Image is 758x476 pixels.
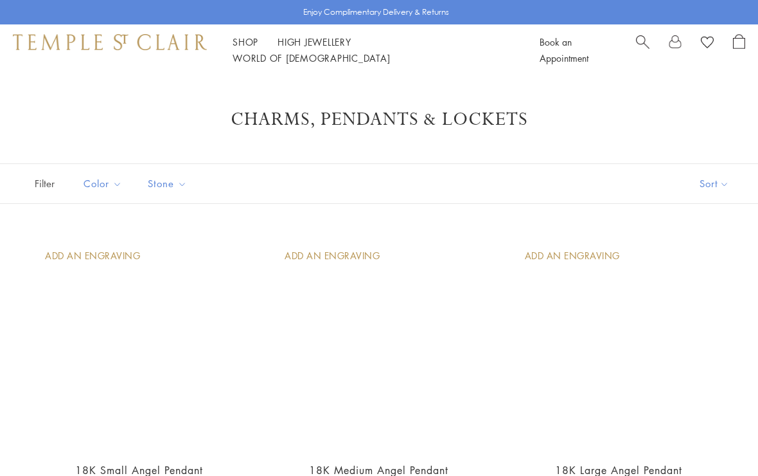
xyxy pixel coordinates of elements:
div: Add An Engraving [285,249,380,263]
p: Enjoy Complimentary Delivery & Returns [303,6,449,19]
span: Color [77,176,132,192]
a: World of [DEMOGRAPHIC_DATA]World of [DEMOGRAPHIC_DATA] [233,51,390,64]
a: AP10-BEZGRN [512,236,726,450]
nav: Main navigation [233,34,511,66]
a: Open Shopping Bag [733,34,745,66]
button: Stone [138,169,197,198]
a: View Wishlist [701,34,714,53]
iframe: Gorgias live chat messenger [694,416,745,463]
h1: Charms, Pendants & Lockets [51,108,707,131]
a: Book an Appointment [540,35,588,64]
a: High JewelleryHigh Jewellery [278,35,351,48]
div: Add An Engraving [45,249,140,263]
button: Color [74,169,132,198]
div: Add An Engraving [525,249,620,263]
img: Temple St. Clair [13,34,207,50]
span: Stone [141,176,197,192]
a: AP10-BEZGRN [272,236,486,450]
a: ShopShop [233,35,258,48]
a: Search [636,34,649,66]
button: Show sort by [671,164,758,203]
a: AP10-BEZGRN [32,236,246,450]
